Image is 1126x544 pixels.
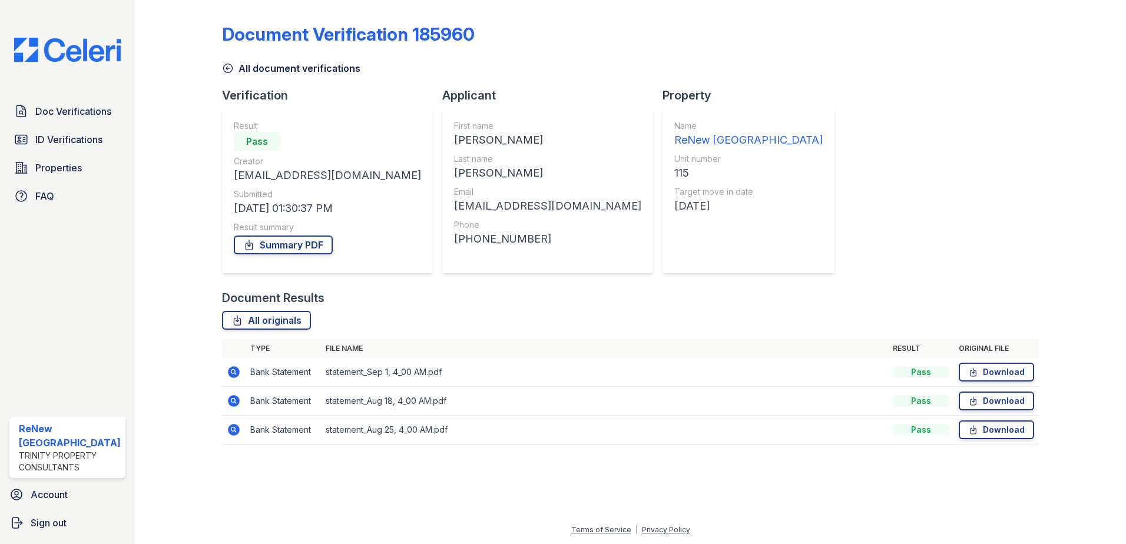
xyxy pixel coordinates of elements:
a: Sign out [5,511,130,535]
img: CE_Logo_Blue-a8612792a0a2168367f1c8372b55b34899dd931a85d93a1a3d3e32e68fde9ad4.png [5,38,130,62]
span: Doc Verifications [35,104,111,118]
div: Applicant [442,87,663,104]
div: | [635,525,638,534]
a: All originals [222,311,311,330]
a: Download [959,420,1034,439]
div: [DATE] [674,198,823,214]
div: Result summary [234,221,421,233]
th: File name [321,339,889,358]
div: Pass [893,366,949,378]
div: Phone [454,219,641,231]
th: Original file [954,339,1039,358]
th: Type [246,339,321,358]
div: Trinity Property Consultants [19,450,121,473]
div: First name [454,120,641,132]
div: [DATE] 01:30:37 PM [234,200,421,217]
td: statement_Aug 25, 4_00 AM.pdf [321,416,889,445]
div: Result [234,120,421,132]
a: Account [5,483,130,506]
a: Download [959,363,1034,382]
div: [EMAIL_ADDRESS][DOMAIN_NAME] [234,167,421,184]
div: Target move in date [674,186,823,198]
div: Pass [893,424,949,436]
div: Unit number [674,153,823,165]
div: Property [663,87,844,104]
a: Name ReNew [GEOGRAPHIC_DATA] [674,120,823,148]
div: Creator [234,155,421,167]
a: ID Verifications [9,128,125,151]
a: Properties [9,156,125,180]
td: Bank Statement [246,387,321,416]
div: Name [674,120,823,132]
div: [PERSON_NAME] [454,132,641,148]
span: Properties [35,161,82,175]
div: [PERSON_NAME] [454,165,641,181]
td: Bank Statement [246,416,321,445]
a: Download [959,392,1034,410]
a: All document verifications [222,61,360,75]
a: Terms of Service [571,525,631,534]
div: [EMAIL_ADDRESS][DOMAIN_NAME] [454,198,641,214]
div: 115 [674,165,823,181]
div: Last name [454,153,641,165]
td: statement_Sep 1, 4_00 AM.pdf [321,358,889,387]
span: ID Verifications [35,132,102,147]
div: Pass [234,132,281,151]
td: Bank Statement [246,358,321,387]
div: [PHONE_NUMBER] [454,231,641,247]
span: FAQ [35,189,54,203]
div: Verification [222,87,442,104]
div: Pass [893,395,949,407]
div: Submitted [234,188,421,200]
div: ReNew [GEOGRAPHIC_DATA] [674,132,823,148]
div: Document Verification 185960 [222,24,475,45]
th: Result [888,339,954,358]
div: Email [454,186,641,198]
td: statement_Aug 18, 4_00 AM.pdf [321,387,889,416]
span: Sign out [31,516,67,530]
a: Summary PDF [234,235,333,254]
a: Privacy Policy [642,525,690,534]
div: ReNew [GEOGRAPHIC_DATA] [19,422,121,450]
div: Document Results [222,290,324,306]
a: FAQ [9,184,125,208]
a: Doc Verifications [9,99,125,123]
span: Account [31,487,68,502]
